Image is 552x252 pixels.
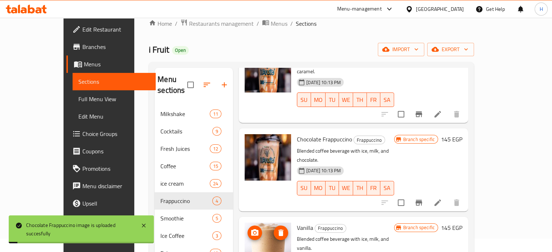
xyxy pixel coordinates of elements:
button: MO [311,92,326,107]
button: upload picture [248,226,262,240]
button: delete image [274,226,288,240]
span: import [384,45,418,54]
div: Ice Coffee3 [155,227,233,244]
div: items [212,197,221,205]
li: / [175,19,177,28]
button: Branch-specific-item [410,194,428,211]
button: SU [297,181,311,195]
span: WE [342,183,350,193]
span: SU [300,183,308,193]
div: items [212,127,221,136]
div: Fresh Juices12 [155,140,233,157]
span: Select to update [393,195,409,210]
button: Branch-specific-item [410,106,428,123]
div: Frappuccino [315,224,346,233]
a: Coverage Report [66,212,156,230]
span: 4 [213,198,221,205]
a: Menus [66,55,156,73]
span: MO [314,183,323,193]
img: Caramel [245,46,291,92]
span: Branch specific [400,136,438,143]
button: SA [380,181,394,195]
span: Upsell [82,199,150,208]
span: Full Menu View [78,95,150,103]
a: Coupons [66,142,156,160]
span: Coupons [82,147,150,156]
span: Vanilla [297,222,313,233]
a: Edit Menu [73,108,156,125]
span: Ice Coffee [160,231,212,240]
span: Menus [271,19,287,28]
div: Coffee15 [155,157,233,175]
span: 11 [210,111,221,117]
a: Upsell [66,195,156,212]
span: [DATE] 10:13 PM [303,79,344,86]
button: TU [326,181,339,195]
span: TH [356,183,364,193]
div: items [212,231,221,240]
li: / [257,19,259,28]
span: Choice Groups [82,129,150,138]
button: SU [297,92,311,107]
span: 9 [213,128,221,135]
button: delete [448,194,465,211]
span: Open [172,47,189,53]
a: Menu disclaimer [66,177,156,195]
span: Fresh Juices [160,144,210,153]
div: Menu-management [337,5,382,13]
button: TH [353,92,367,107]
span: FR [370,183,378,193]
span: [DATE] 10:13 PM [303,167,344,174]
span: Edit Restaurant [82,25,150,34]
span: SA [383,95,391,105]
span: Branches [82,42,150,51]
span: TU [328,183,336,193]
button: delete [448,106,465,123]
a: Edit menu item [433,198,442,207]
button: TH [353,181,367,195]
span: Cocktails [160,127,212,136]
a: Edit Restaurant [66,21,156,38]
span: Promotions [82,164,150,173]
span: export [433,45,468,54]
button: WE [339,92,353,107]
a: Full Menu View [73,90,156,108]
span: 3 [213,232,221,239]
h2: Menu sections [158,74,187,96]
button: FR [367,92,381,107]
h6: 145 EGP [441,223,462,233]
div: Smoothie5 [155,210,233,227]
span: Milkshake [160,110,210,118]
div: ice cream24 [155,175,233,192]
li: / [290,19,293,28]
span: Menus [84,60,150,69]
button: import [378,43,424,56]
div: items [210,110,221,118]
span: WE [342,95,350,105]
img: Chocolate Frappuccino [245,134,291,181]
span: i Fruit [149,41,169,58]
div: items [210,162,221,170]
a: Branches [66,38,156,55]
span: Restaurants management [189,19,254,28]
button: FR [367,181,381,195]
span: SA [383,183,391,193]
button: export [427,43,474,56]
div: Frappuccino4 [155,192,233,210]
span: TU [328,95,336,105]
span: ice cream [160,179,210,188]
span: Coffee [160,162,210,170]
button: TU [326,92,339,107]
h6: 145 EGP [441,134,462,144]
span: Frappuccino [354,136,385,144]
p: Blended coffee beverage with ice, milk, and chocolate. [297,146,394,165]
span: Select all sections [183,77,198,92]
span: 12 [210,145,221,152]
span: Select to update [393,107,409,122]
span: Sections [296,19,316,28]
span: 24 [210,180,221,187]
a: Home [149,19,172,28]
